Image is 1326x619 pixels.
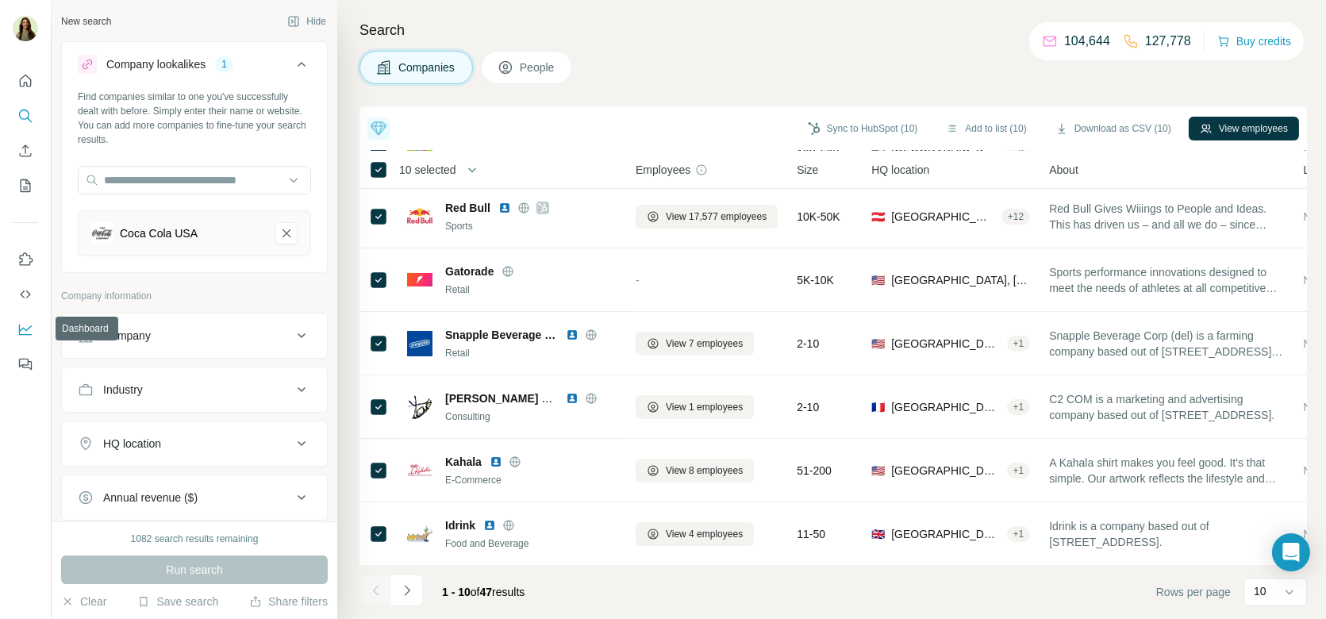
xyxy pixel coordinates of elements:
[471,586,480,598] span: of
[13,171,38,200] button: My lists
[407,458,432,483] img: Logo of Kahala
[666,210,767,224] span: View 17,577 employees
[871,209,885,225] span: 🇦🇹
[490,456,502,468] img: LinkedIn logo
[636,205,778,229] button: View 17,577 employees
[891,463,1000,479] span: [GEOGRAPHIC_DATA], [US_STATE]
[797,272,834,288] span: 5K-10K
[407,273,432,286] img: Logo of Gatorade
[445,346,617,360] div: Retail
[62,317,327,355] button: Company
[442,586,525,598] span: results
[797,209,840,225] span: 10K-50K
[636,395,754,419] button: View 1 employees
[445,219,617,233] div: Sports
[137,594,218,609] button: Save search
[1254,583,1266,599] p: 10
[1049,201,1284,233] span: Red Bull Gives Wiiings to People and Ideas. This has driven us – and all we do – since [DATE]. [D...
[13,280,38,309] button: Use Surfe API
[871,399,885,415] span: 🇫🇷
[62,479,327,517] button: Annual revenue ($)
[891,399,1000,415] span: [GEOGRAPHIC_DATA], [GEOGRAPHIC_DATA]|[GEOGRAPHIC_DATA]
[636,274,640,286] span: -
[407,204,432,229] img: Logo of Red Bull
[13,350,38,379] button: Feedback
[871,526,885,542] span: 🇬🇧
[1007,336,1031,351] div: + 1
[1272,533,1310,571] div: Open Intercom Messenger
[442,586,471,598] span: 1 - 10
[445,392,646,405] span: [PERSON_NAME] & [PERSON_NAME]
[1156,584,1231,600] span: Rows per page
[871,272,885,288] span: 🇺🇸
[407,394,432,420] img: Logo of Cunningham & Cunningham
[1049,391,1284,423] span: C2 COM is a marketing and advertising company based out of [STREET_ADDRESS].
[480,586,493,598] span: 47
[407,331,432,356] img: Logo of Snapple Beverage del
[61,14,111,29] div: New search
[891,272,1030,288] span: [GEOGRAPHIC_DATA], [US_STATE]
[445,454,482,470] span: Kahala
[1007,463,1031,478] div: + 1
[103,382,143,398] div: Industry
[871,162,929,178] span: HQ location
[391,575,423,606] button: Navigate to next page
[1044,117,1182,140] button: Download as CSV (10)
[407,526,432,542] img: Logo of Idrink
[131,532,259,546] div: 1082 search results remaining
[445,409,617,424] div: Consulting
[1007,527,1031,541] div: + 1
[13,245,38,274] button: Use Surfe on LinkedIn
[797,526,825,542] span: 11-50
[797,399,819,415] span: 2-10
[78,90,311,147] div: Find companies similar to one you've successfully dealt with before. Simply enter their name or w...
[359,19,1307,41] h4: Search
[871,463,885,479] span: 🇺🇸
[797,117,929,140] button: Sync to HubSpot (10)
[666,527,743,541] span: View 4 employees
[871,336,885,352] span: 🇺🇸
[62,425,327,463] button: HQ location
[445,517,475,533] span: Idrink
[249,594,328,609] button: Share filters
[61,289,328,303] p: Company information
[398,60,456,75] span: Companies
[797,463,832,479] span: 51-200
[666,336,743,351] span: View 7 employees
[275,222,298,244] button: Coca Cola USA-remove-button
[1189,117,1299,140] button: View employees
[13,315,38,344] button: Dashboard
[935,117,1037,140] button: Add to list (10)
[13,16,38,41] img: Avatar
[636,522,754,546] button: View 4 employees
[1049,455,1284,486] span: A Kahala shirt makes you feel good. It's that simple. Our artwork reflects the lifestyle and vibr...
[62,371,327,409] button: Industry
[566,329,578,341] img: LinkedIn logo
[13,67,38,95] button: Quick start
[1049,518,1284,550] span: Idrink is a company based out of [STREET_ADDRESS].
[61,594,106,609] button: Clear
[103,490,198,506] div: Annual revenue ($)
[13,102,38,130] button: Search
[1145,32,1191,51] p: 127,778
[1001,210,1030,224] div: + 12
[891,526,1000,542] span: [GEOGRAPHIC_DATA], [GEOGRAPHIC_DATA]
[445,283,617,297] div: Retail
[445,200,490,216] span: Red Bull
[1049,264,1284,296] span: Sports performance innovations designed to meet the needs of athletes at all competitive levels a...
[636,332,754,356] button: View 7 employees
[566,392,578,405] img: LinkedIn logo
[483,519,496,532] img: LinkedIn logo
[103,436,161,452] div: HQ location
[276,10,337,33] button: Hide
[1064,32,1110,51] p: 104,644
[445,263,494,279] span: Gatorade
[445,473,617,487] div: E-Commerce
[103,328,151,344] div: Company
[445,536,617,551] div: Food and Beverage
[1303,162,1326,178] span: Lists
[666,463,743,478] span: View 8 employees
[636,459,754,483] button: View 8 employees
[215,57,233,71] div: 1
[797,162,818,178] span: Size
